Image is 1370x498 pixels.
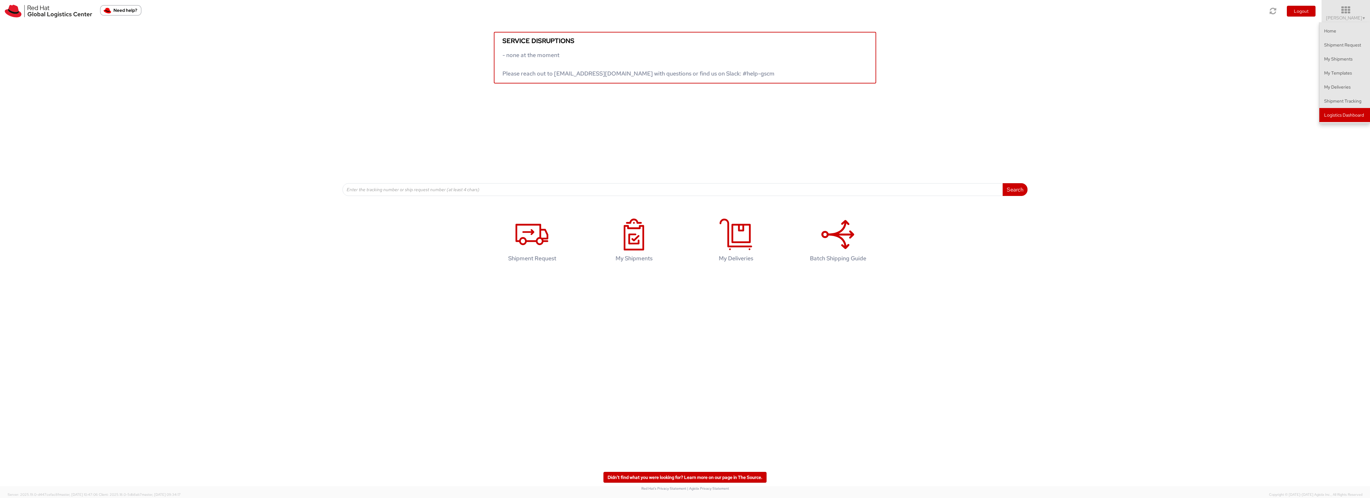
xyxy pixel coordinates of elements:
a: My Templates [1319,66,1370,80]
a: Shipment Tracking [1319,94,1370,108]
button: Search [1003,183,1027,196]
input: Enter the tracking number or ship request number (at least 4 chars) [342,183,1003,196]
h4: Batch Shipping Guide [797,255,879,262]
a: Shipment Request [484,212,580,271]
h4: Shipment Request [491,255,573,262]
button: Need help? [100,5,141,16]
a: Home [1319,24,1370,38]
a: Shipment Request [1319,38,1370,52]
span: master, [DATE] 09:34:17 [142,492,181,497]
img: rh-logistics-00dfa346123c4ec078e1.svg [5,5,92,18]
a: My Deliveries [1319,80,1370,94]
a: Service disruptions - none at the moment Please reach out to [EMAIL_ADDRESS][DOMAIN_NAME] with qu... [494,32,876,83]
span: master, [DATE] 10:47:06 [59,492,98,497]
h4: My Deliveries [695,255,777,262]
h5: Service disruptions [502,37,868,44]
span: Server: 2025.19.0-d447cefac8f [8,492,98,497]
a: Didn't find what you were looking for? Learn more on our page in The Source. [603,472,767,483]
span: ▼ [1362,16,1366,21]
span: Copyright © [DATE]-[DATE] Agistix Inc., All Rights Reserved [1269,492,1362,497]
a: My Shipments [586,212,682,271]
h4: My Shipments [593,255,675,262]
span: Client: 2025.18.0-5db8ab7 [99,492,181,497]
a: Red Hat's Privacy Statement [641,486,686,491]
a: My Shipments [1319,52,1370,66]
a: My Deliveries [688,212,784,271]
button: Logout [1287,6,1316,17]
a: | Agistix Privacy Statement [687,486,729,491]
span: - none at the moment Please reach out to [EMAIL_ADDRESS][DOMAIN_NAME] with questions or find us o... [502,51,775,77]
a: Batch Shipping Guide [790,212,886,271]
span: [PERSON_NAME] [1326,15,1366,21]
a: Logistics Dashboard [1319,108,1370,122]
